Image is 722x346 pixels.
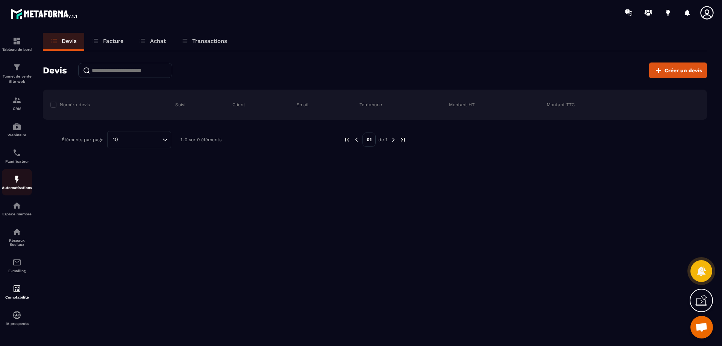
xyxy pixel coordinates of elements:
img: formation [12,37,21,46]
input: Search for option [121,136,161,144]
p: Facture [103,38,124,44]
a: automationsautomationsWebinaire [2,116,32,143]
p: Réseaux Sociaux [2,238,32,247]
p: IA prospects [2,322,32,326]
p: Espace membre [2,212,32,216]
a: automationsautomationsAutomatisations [2,169,32,195]
a: social-networksocial-networkRéseaux Sociaux [2,222,32,252]
p: Montant TTC [547,102,575,108]
img: email [12,258,21,267]
img: formation [12,96,21,105]
p: Téléphone [359,102,382,108]
img: scheduler [12,148,21,157]
img: accountant [12,284,21,293]
a: automationsautomationsEspace membre [2,195,32,222]
img: automations [12,311,21,320]
a: emailemailE-mailing [2,252,32,279]
p: Transactions [192,38,227,44]
img: social-network [12,227,21,236]
a: Facture [84,33,131,51]
p: CRM [2,107,32,111]
img: automations [12,122,21,131]
a: formationformationTunnel de vente Site web [2,57,32,90]
img: prev [353,136,360,143]
p: Tunnel de vente Site web [2,74,32,84]
img: next [399,136,406,143]
p: Montant HT [449,102,475,108]
a: formationformationCRM [2,90,32,116]
p: Suivi [175,102,185,108]
img: next [390,136,397,143]
div: Search for option [107,131,171,148]
img: automations [12,175,21,184]
img: prev [344,136,350,143]
img: formation [12,63,21,72]
span: 10 [110,136,121,144]
a: accountantaccountantComptabilité [2,279,32,305]
img: logo [11,7,78,20]
a: Devis [43,33,84,51]
p: 1-0 sur 0 éléments [180,137,221,142]
p: Automatisations [2,186,32,190]
p: Numéro devis [60,102,90,108]
p: 01 [363,133,376,147]
p: Devis [62,38,77,44]
img: automations [12,201,21,210]
a: schedulerschedulerPlanificateur [2,143,32,169]
a: Ouvrir le chat [690,316,713,338]
p: Email [296,102,309,108]
p: de 1 [378,137,387,143]
p: Éléments par page [62,137,103,142]
p: Webinaire [2,133,32,137]
p: Achat [150,38,166,44]
button: Créer un devis [649,62,707,78]
p: Comptabilité [2,295,32,299]
h2: Devis [43,63,67,78]
p: Planificateur [2,159,32,163]
span: Créer un devis [664,67,702,74]
a: formationformationTableau de bord [2,31,32,57]
p: Tableau de bord [2,47,32,52]
p: Client [232,102,245,108]
p: E-mailing [2,269,32,273]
